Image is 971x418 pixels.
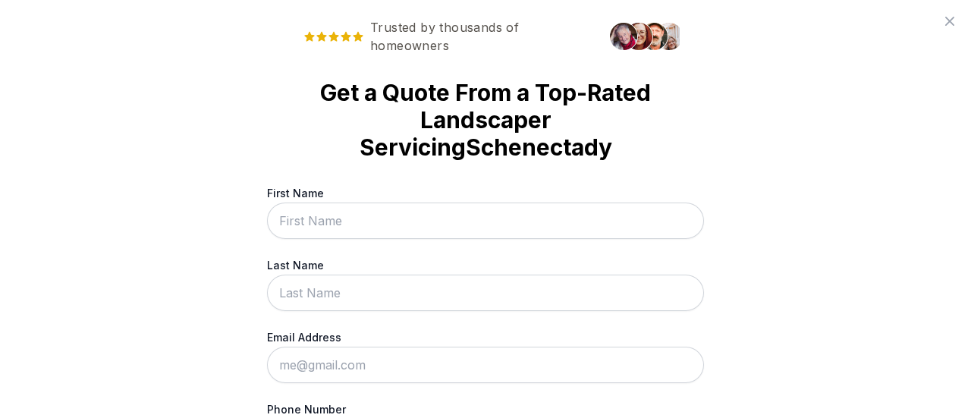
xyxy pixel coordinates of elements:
[267,347,704,383] input: me@gmail.com
[291,79,680,161] strong: Get a Quote From a Top-Rated Landscaper Servicing Schenectady
[267,203,704,239] input: First Name
[267,329,704,345] label: Email Address
[291,18,601,55] span: Trusted by thousands of homeowners
[267,257,704,273] label: Last Name
[267,401,704,417] label: Phone Number
[267,185,704,201] label: First Name
[267,275,704,311] input: Last Name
